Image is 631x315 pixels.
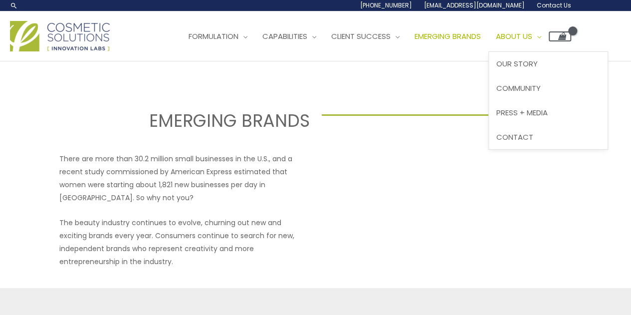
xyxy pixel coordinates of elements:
a: Formulation [181,21,255,51]
a: Our Story [489,52,608,76]
p: The beauty industry continues to evolve, churning out new and exciting brands every year. Consume... [59,216,310,268]
a: View Shopping Cart, empty [549,31,571,41]
span: Press + Media [496,107,548,118]
nav: Site Navigation [174,21,571,51]
span: [PHONE_NUMBER] [360,1,412,9]
span: Emerging Brands [415,31,481,41]
a: Press + Media [489,100,608,125]
span: Capabilities [262,31,307,41]
a: Emerging Brands [407,21,488,51]
span: Client Success [331,31,391,41]
span: About Us [496,31,532,41]
span: Contact Us [537,1,571,9]
span: Our Story [496,58,538,69]
a: Contact [489,125,608,149]
p: There are more than 30.2 million small businesses in the U.S., and a recent study commissioned by... [59,152,310,204]
span: Community [496,83,541,93]
a: About Us [488,21,549,51]
h2: EMERGING BRANDS [46,109,310,132]
img: Cosmetic Solutions Logo [10,21,110,51]
a: Community [489,76,608,101]
span: Formulation [189,31,238,41]
a: Search icon link [10,1,18,9]
a: Client Success [324,21,407,51]
span: [EMAIL_ADDRESS][DOMAIN_NAME] [424,1,525,9]
a: Capabilities [255,21,324,51]
span: Contact [496,132,533,142]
